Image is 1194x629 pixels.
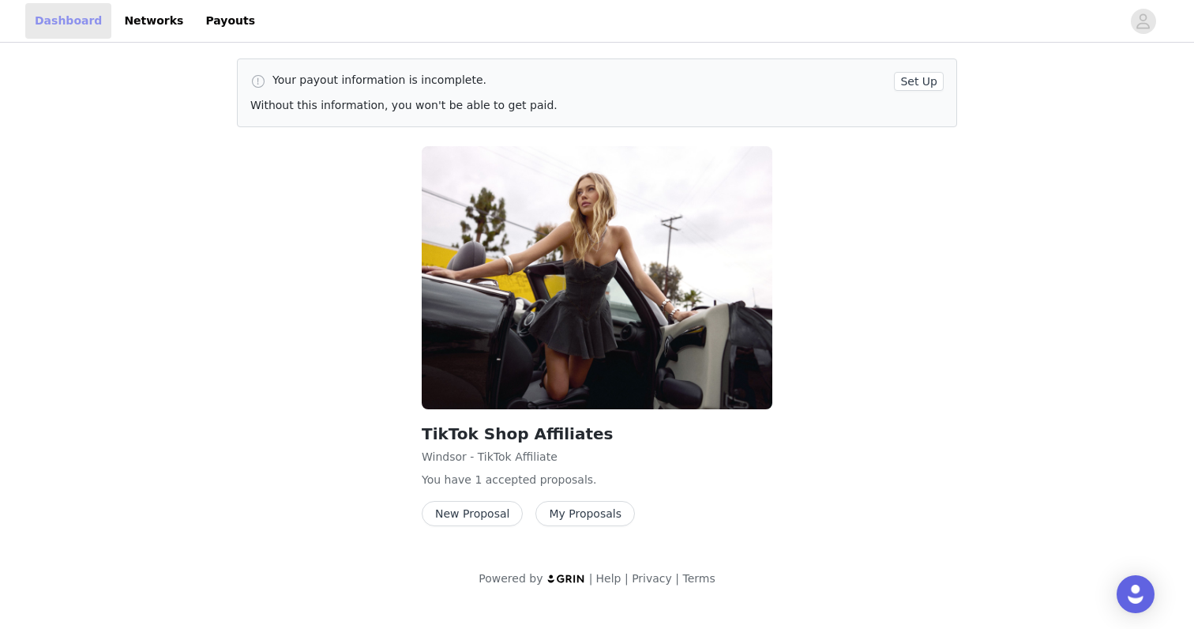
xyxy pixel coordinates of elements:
button: My Proposals [535,501,635,526]
a: Payouts [196,3,265,39]
a: Dashboard [25,3,111,39]
span: | [675,572,679,585]
p: Without this information, you won't be able to get paid. [250,97,944,114]
div: Open Intercom Messenger [1117,575,1155,613]
a: Networks [115,3,193,39]
div: avatar [1136,9,1151,34]
img: Windsor [422,146,772,409]
span: | [589,572,593,585]
span: | [625,572,629,585]
img: logo [546,574,586,584]
p: Windsor - TikTok Affiliate [422,449,772,465]
a: Terms [682,572,715,585]
button: Set Up [894,72,944,91]
p: You have 1 accepted proposal . [422,472,772,488]
a: Help [596,572,621,585]
p: Your payout information is incomplete. [272,72,888,89]
h2: TikTok Shop Affiliates [422,422,772,446]
span: Powered by [479,572,543,585]
button: New Proposal [422,501,523,526]
a: Privacy [632,572,672,585]
span: s [588,473,593,486]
